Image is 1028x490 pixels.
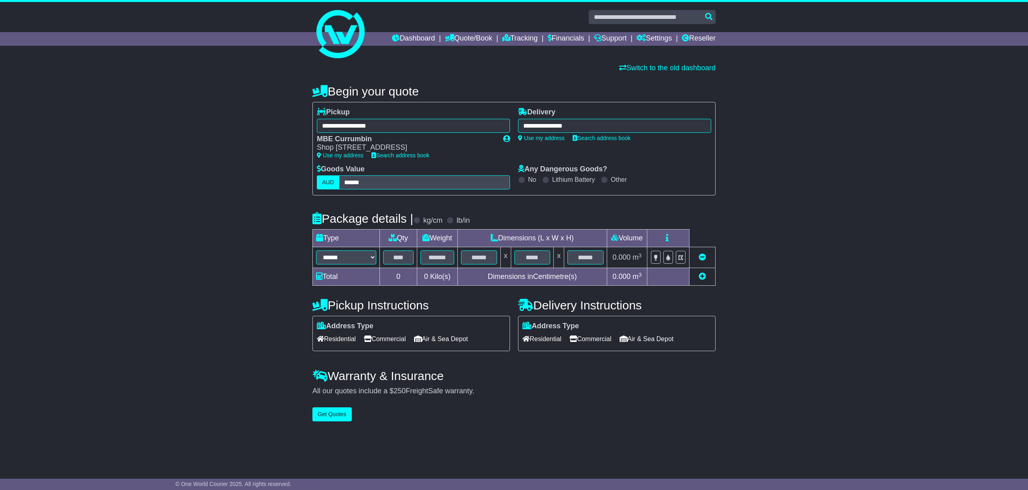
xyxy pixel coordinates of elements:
[414,333,468,345] span: Air & Sea Depot
[457,268,607,286] td: Dimensions in Centimetre(s)
[371,152,429,159] a: Search address book
[312,387,716,396] div: All our quotes include a $ FreightSafe warranty.
[417,268,458,286] td: Kilo(s)
[457,216,470,225] label: lb/in
[638,252,642,258] sup: 3
[175,481,292,487] span: © One World Courier 2025. All rights reserved.
[312,407,352,421] button: Get Quotes
[619,64,716,72] a: Switch to the old dashboard
[392,32,435,46] a: Dashboard
[620,333,674,345] span: Air & Sea Depot
[554,247,564,268] td: x
[313,230,380,247] td: Type
[312,85,716,98] h4: Begin your quote
[317,322,373,331] label: Address Type
[569,333,611,345] span: Commercial
[380,230,417,247] td: Qty
[632,253,642,261] span: m
[552,176,595,183] label: Lithium Battery
[502,32,538,46] a: Tracking
[423,216,443,225] label: kg/cm
[417,230,458,247] td: Weight
[682,32,716,46] a: Reseller
[317,333,356,345] span: Residential
[317,135,495,144] div: MBE Currumbin
[500,247,511,268] td: x
[317,143,495,152] div: Shop [STREET_ADDRESS]
[632,272,642,281] span: m
[424,272,428,281] span: 0
[638,272,642,278] sup: 3
[528,176,536,183] label: No
[699,253,706,261] a: Remove this item
[518,299,716,312] h4: Delivery Instructions
[518,108,555,117] label: Delivery
[317,152,363,159] a: Use my address
[612,253,630,261] span: 0.000
[313,268,380,286] td: Total
[522,333,561,345] span: Residential
[699,272,706,281] a: Add new item
[317,175,339,189] label: AUD
[312,299,510,312] h4: Pickup Instructions
[457,230,607,247] td: Dimensions (L x W x H)
[548,32,584,46] a: Financials
[380,268,417,286] td: 0
[522,322,579,331] label: Address Type
[607,230,647,247] td: Volume
[317,108,350,117] label: Pickup
[394,387,406,395] span: 250
[312,212,413,225] h4: Package details |
[612,272,630,281] span: 0.000
[636,32,672,46] a: Settings
[364,333,406,345] span: Commercial
[445,32,492,46] a: Quote/Book
[312,369,716,382] h4: Warranty & Insurance
[611,176,627,183] label: Other
[518,135,565,141] a: Use my address
[594,32,626,46] a: Support
[317,165,365,174] label: Goods Value
[518,165,607,174] label: Any Dangerous Goods?
[573,135,630,141] a: Search address book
